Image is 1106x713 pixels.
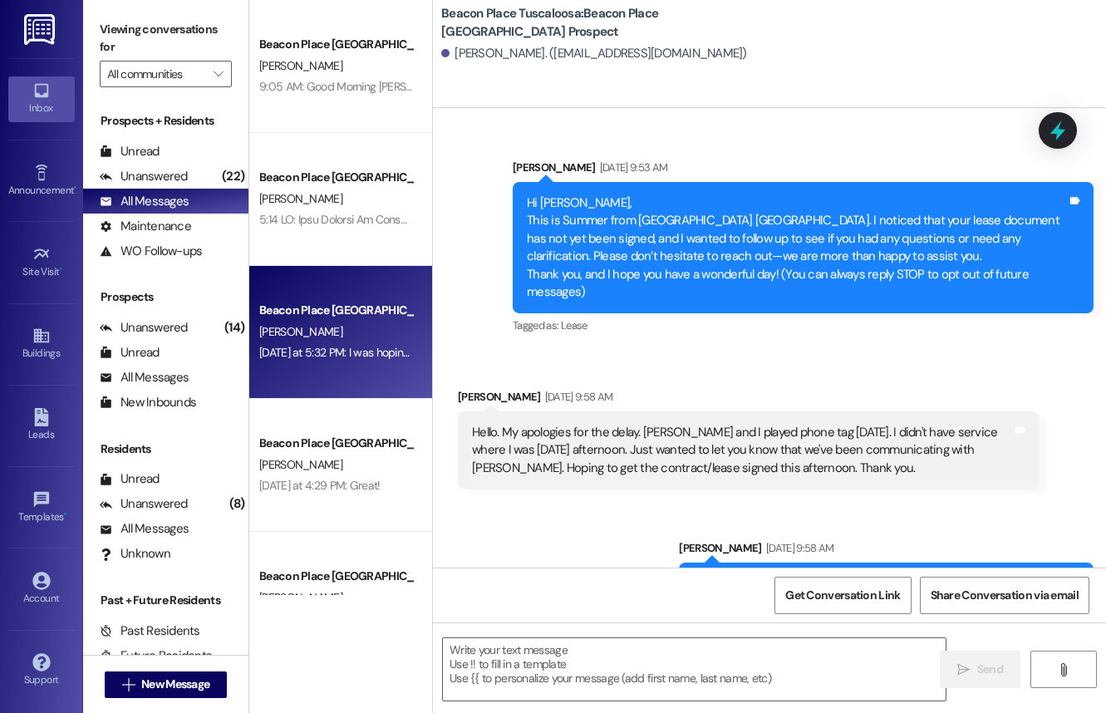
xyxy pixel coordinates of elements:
[458,388,1039,411] div: [PERSON_NAME]
[8,322,75,366] a: Buildings
[100,319,188,337] div: Unanswered
[100,218,191,235] div: Maintenance
[774,577,911,614] button: Get Conversation Link
[100,647,212,665] div: Future Residents
[541,388,613,406] div: [DATE] 9:58 AM
[107,61,205,87] input: All communities
[441,5,774,41] b: Beacon Place Tuscaloosa: Beacon Place [GEOGRAPHIC_DATA] Prospect
[105,671,228,698] button: New Message
[100,520,189,538] div: All Messages
[259,435,413,452] div: Beacon Place [GEOGRAPHIC_DATA] Prospect
[83,288,248,306] div: Prospects
[931,587,1079,604] span: Share Conversation via email
[762,539,834,557] div: [DATE] 9:58 AM
[259,324,342,339] span: [PERSON_NAME]
[679,539,1094,563] div: [PERSON_NAME]
[64,509,66,520] span: •
[561,318,587,332] span: Lease
[785,587,900,604] span: Get Conversation Link
[100,143,160,160] div: Unread
[259,169,413,186] div: Beacon Place [GEOGRAPHIC_DATA] Prospect
[8,76,75,121] a: Inbox
[100,622,200,640] div: Past Residents
[100,394,196,411] div: New Inbounds
[83,440,248,458] div: Residents
[100,545,170,563] div: Unknown
[225,491,248,517] div: (8)
[218,164,248,189] div: (22)
[259,457,342,472] span: [PERSON_NAME]
[259,191,342,206] span: [PERSON_NAME]
[441,45,747,62] div: [PERSON_NAME]. ([EMAIL_ADDRESS][DOMAIN_NAME])
[940,651,1020,688] button: Send
[259,58,342,73] span: [PERSON_NAME]
[259,478,381,493] div: [DATE] at 4:29 PM: Great!
[100,193,189,210] div: All Messages
[100,369,189,386] div: All Messages
[100,495,188,513] div: Unanswered
[1057,663,1069,676] i: 
[100,168,188,185] div: Unanswered
[122,678,135,691] i: 
[920,577,1089,614] button: Share Conversation via email
[8,485,75,530] a: Templates •
[24,14,58,45] img: ResiDesk Logo
[100,243,202,260] div: WO Follow-ups
[8,648,75,693] a: Support
[214,67,223,81] i: 
[8,240,75,285] a: Site Visit •
[74,182,76,194] span: •
[100,470,160,488] div: Unread
[527,194,1067,302] div: Hi [PERSON_NAME], This is Summer from [GEOGRAPHIC_DATA] [GEOGRAPHIC_DATA]. I noticed that your le...
[100,17,232,61] label: Viewing conversations for
[141,676,209,693] span: New Message
[83,592,248,609] div: Past + Future Residents
[100,344,160,361] div: Unread
[259,568,413,585] div: Beacon Place [GEOGRAPHIC_DATA] Prospect
[60,263,62,275] span: •
[977,661,1003,678] span: Send
[259,302,413,319] div: Beacon Place [GEOGRAPHIC_DATA] Prospect
[259,36,413,53] div: Beacon Place [GEOGRAPHIC_DATA] Prospect
[513,159,1094,182] div: [PERSON_NAME]
[957,663,970,676] i: 
[513,313,1094,337] div: Tagged as:
[472,424,1012,477] div: Hello. My apologies for the delay. [PERSON_NAME] and I played phone tag [DATE]. I didn't have ser...
[8,567,75,612] a: Account
[8,403,75,448] a: Leads
[83,112,248,130] div: Prospects + Residents
[596,159,668,176] div: [DATE] 9:53 AM
[220,315,248,341] div: (14)
[259,590,342,605] span: [PERSON_NAME]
